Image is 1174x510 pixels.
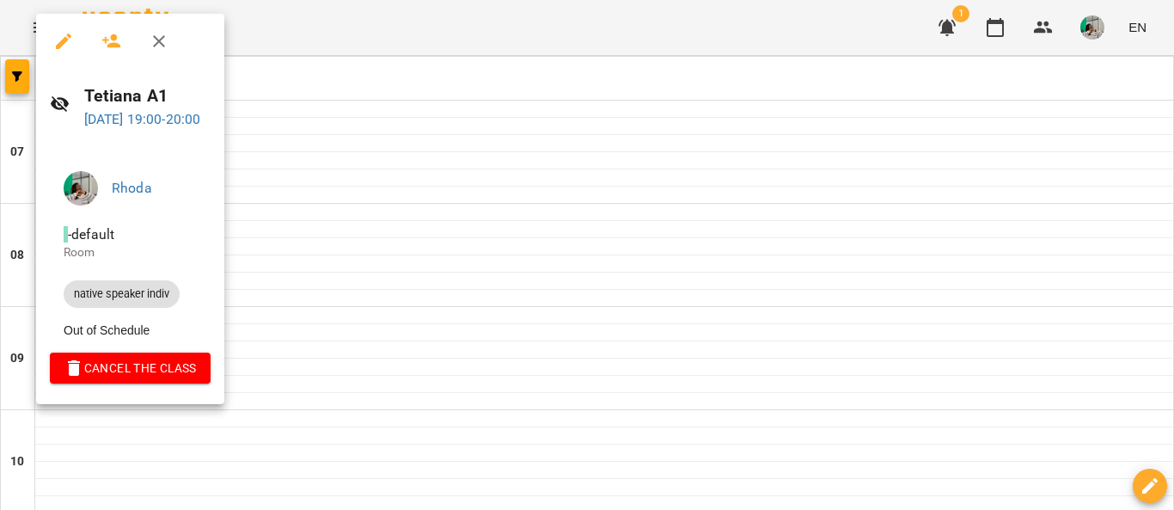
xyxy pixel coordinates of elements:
[64,286,180,302] span: native speaker indiv
[64,244,197,261] p: Room
[64,171,98,206] img: 078c503d515f29e44a6efff9a10fac63.jpeg
[112,180,152,196] a: Rhoda
[84,83,211,109] h6: Tetiana A1
[50,353,211,384] button: Cancel the class
[64,226,118,243] span: - default
[50,315,211,346] li: Out of Schedule
[84,111,201,127] a: [DATE] 19:00-20:00
[64,358,197,378] span: Cancel the class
